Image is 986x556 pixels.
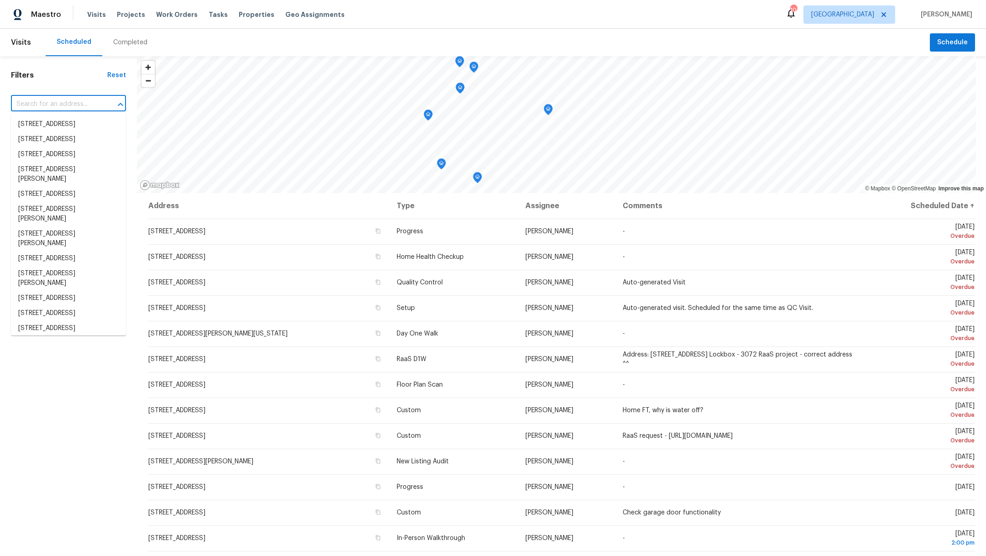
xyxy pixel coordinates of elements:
[142,61,155,74] button: Zoom in
[937,37,968,48] span: Schedule
[615,193,864,219] th: Comments
[107,71,126,80] div: Reset
[469,62,478,76] div: Map marker
[140,180,180,190] a: Mapbox homepage
[456,83,465,97] div: Map marker
[374,304,382,312] button: Copy Address
[437,158,446,173] div: Map marker
[137,56,976,193] canvas: Map
[424,110,433,124] div: Map marker
[871,224,975,241] span: [DATE]
[623,382,625,388] span: -
[892,185,936,192] a: OpenStreetMap
[11,251,126,266] li: [STREET_ADDRESS]
[11,226,126,251] li: [STREET_ADDRESS][PERSON_NAME]
[11,306,126,321] li: [STREET_ADDRESS]
[142,74,155,87] button: Zoom out
[939,185,984,192] a: Improve this map
[148,382,205,388] span: [STREET_ADDRESS]
[148,356,205,362] span: [STREET_ADDRESS]
[11,162,126,187] li: [STREET_ADDRESS][PERSON_NAME]
[148,193,389,219] th: Address
[148,509,205,516] span: [STREET_ADDRESS]
[525,305,573,311] span: [PERSON_NAME]
[623,535,625,541] span: -
[397,305,415,311] span: Setup
[623,351,852,367] span: Address: [STREET_ADDRESS] Lockbox - 3072 RaaS project - correct address ^^
[148,254,205,260] span: [STREET_ADDRESS]
[871,275,975,292] span: [DATE]
[525,382,573,388] span: [PERSON_NAME]
[397,509,421,516] span: Custom
[955,484,975,490] span: [DATE]
[11,266,126,291] li: [STREET_ADDRESS][PERSON_NAME]
[525,458,573,465] span: [PERSON_NAME]
[285,10,345,19] span: Geo Assignments
[374,252,382,261] button: Copy Address
[11,117,126,132] li: [STREET_ADDRESS]
[871,403,975,420] span: [DATE]
[871,530,975,547] span: [DATE]
[113,38,147,47] div: Completed
[955,509,975,516] span: [DATE]
[623,279,686,286] span: Auto-generated Visit
[455,56,464,70] div: Map marker
[148,305,205,311] span: [STREET_ADDRESS]
[148,407,205,414] span: [STREET_ADDRESS]
[871,334,975,343] div: Overdue
[397,330,438,337] span: Day One Walk
[239,10,274,19] span: Properties
[525,407,573,414] span: [PERSON_NAME]
[374,431,382,440] button: Copy Address
[623,330,625,337] span: -
[148,484,205,490] span: [STREET_ADDRESS]
[525,356,573,362] span: [PERSON_NAME]
[11,71,107,80] h1: Filters
[871,300,975,317] span: [DATE]
[397,458,449,465] span: New Listing Audit
[374,508,382,516] button: Copy Address
[209,11,228,18] span: Tasks
[525,254,573,260] span: [PERSON_NAME]
[473,172,482,186] div: Map marker
[525,433,573,439] span: [PERSON_NAME]
[525,330,573,337] span: [PERSON_NAME]
[871,385,975,394] div: Overdue
[871,410,975,420] div: Overdue
[871,257,975,266] div: Overdue
[374,355,382,363] button: Copy Address
[148,458,253,465] span: [STREET_ADDRESS][PERSON_NAME]
[397,407,421,414] span: Custom
[871,462,975,471] div: Overdue
[790,5,797,15] div: 10
[623,433,733,439] span: RaaS request - [URL][DOMAIN_NAME]
[148,330,288,337] span: [STREET_ADDRESS][PERSON_NAME][US_STATE]
[397,433,421,439] span: Custom
[623,509,721,516] span: Check garage door functionality
[871,308,975,317] div: Overdue
[917,10,972,19] span: [PERSON_NAME]
[871,377,975,394] span: [DATE]
[117,10,145,19] span: Projects
[871,231,975,241] div: Overdue
[374,483,382,491] button: Copy Address
[518,193,615,219] th: Assignee
[11,32,31,52] span: Visits
[623,407,703,414] span: Home FT, why is water off?
[525,228,573,235] span: [PERSON_NAME]
[865,185,890,192] a: Mapbox
[374,329,382,337] button: Copy Address
[871,538,975,547] div: 2:00 pm
[148,228,205,235] span: [STREET_ADDRESS]
[397,484,423,490] span: Progress
[374,380,382,388] button: Copy Address
[871,428,975,445] span: [DATE]
[871,359,975,368] div: Overdue
[148,535,205,541] span: [STREET_ADDRESS]
[525,509,573,516] span: [PERSON_NAME]
[397,535,465,541] span: In-Person Walkthrough
[397,254,464,260] span: Home Health Checkup
[11,187,126,202] li: [STREET_ADDRESS]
